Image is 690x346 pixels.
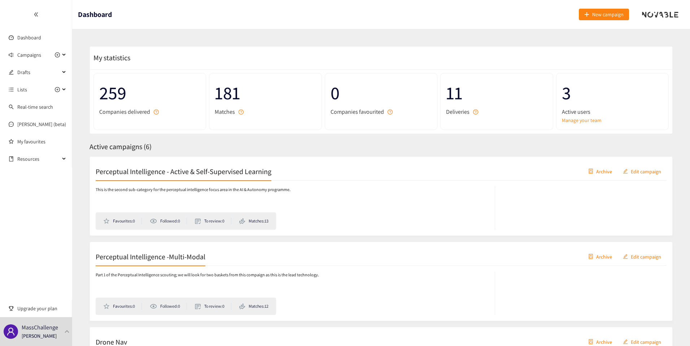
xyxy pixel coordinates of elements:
div: Widget de chat [569,268,690,346]
p: Part 1 of the Perceptual Intelligence scouting; we will look for two baskets from this compaign a... [96,272,319,278]
a: Dashboard [17,34,41,41]
a: Real-time search [17,104,53,110]
li: To review: 0 [195,303,231,310]
span: user [6,327,15,336]
a: Manage your team [562,116,663,124]
span: container [588,169,593,174]
button: plusNew campaign [579,9,629,20]
button: containerArchive [583,165,617,177]
span: edit [9,70,14,75]
span: book [9,156,14,161]
li: Matches: 13 [239,218,268,224]
span: Edit campaign [631,252,661,260]
p: [PERSON_NAME] [22,332,57,340]
span: plus-circle [55,87,60,92]
li: Matches: 12 [239,303,268,310]
span: double-left [34,12,39,17]
span: edit [623,254,628,260]
p: This is the second sub-category for the perceptual intelligence focus area in the AI & Autonomy p... [96,186,291,193]
span: question-circle [473,109,478,114]
span: 181 [215,79,316,107]
span: Upgrade your plan [17,301,66,316]
span: Drafts [17,65,60,79]
li: To review: 0 [195,218,231,224]
span: Matches [215,107,235,116]
span: Resources [17,152,60,166]
span: Companies favourited [331,107,384,116]
span: 259 [99,79,200,107]
li: Followed: 0 [150,303,187,310]
span: Edit campaign [631,167,661,175]
span: edit [623,169,628,174]
span: Active users [562,107,590,116]
button: editEdit campaign [617,165,667,177]
span: Lists [17,82,27,97]
a: Perceptual Intelligence -Multi-ModalcontainerArchiveeditEdit campaignPart 1 of the Perceptual Int... [89,242,673,321]
span: question-circle [154,109,159,114]
h2: Perceptual Intelligence -Multi-Modal [96,251,205,261]
span: Companies delivered [99,107,150,116]
iframe: Chat Widget [569,268,690,346]
span: question-circle [388,109,393,114]
a: Perceptual Intelligence - Active & Self-Supervised LearningcontainerArchiveeditEdit campaignThis ... [89,156,673,236]
span: container [588,254,593,260]
span: 0 [331,79,432,107]
a: [PERSON_NAME] (beta) [17,121,66,127]
li: Favourites: 0 [103,218,142,224]
p: MassChallenge [22,323,58,332]
a: My favourites [17,134,66,149]
span: question-circle [239,109,244,114]
span: Active campaigns ( 6 ) [89,142,152,151]
span: plus [584,12,589,18]
span: unordered-list [9,87,14,92]
h2: Perceptual Intelligence - Active & Self-Supervised Learning [96,166,271,176]
span: 11 [446,79,547,107]
li: Followed: 0 [150,218,187,224]
span: trophy [9,306,14,311]
span: Campaigns [17,48,41,62]
span: My statistics [90,53,130,62]
span: sound [9,52,14,57]
li: Favourites: 0 [103,303,142,310]
button: editEdit campaign [617,251,667,262]
span: 3 [562,79,663,107]
span: Deliveries [446,107,470,116]
span: Archive [596,167,612,175]
span: Archive [596,252,612,260]
span: plus-circle [55,52,60,57]
button: containerArchive [583,251,617,262]
span: New campaign [592,10,624,18]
